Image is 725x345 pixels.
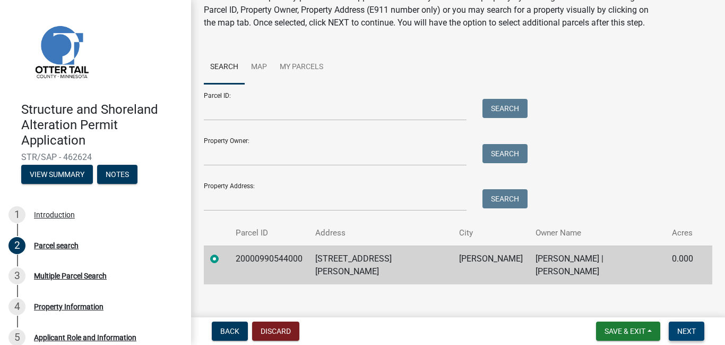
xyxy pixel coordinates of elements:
[529,221,666,246] th: Owner Name
[21,102,183,148] h4: Structure and Shoreland Alteration Permit Application
[8,267,25,284] div: 3
[666,246,700,284] td: 0.000
[220,327,239,335] span: Back
[204,51,245,85] a: Search
[8,206,25,223] div: 1
[8,298,25,315] div: 4
[605,327,645,335] span: Save & Exit
[34,272,107,280] div: Multiple Parcel Search
[212,322,248,341] button: Back
[482,189,528,208] button: Search
[245,51,273,85] a: Map
[21,11,101,91] img: Otter Tail County, Minnesota
[34,242,79,249] div: Parcel search
[34,334,136,341] div: Applicant Role and Information
[8,237,25,254] div: 2
[21,171,93,180] wm-modal-confirm: Summary
[252,322,299,341] button: Discard
[669,322,704,341] button: Next
[309,246,453,284] td: [STREET_ADDRESS][PERSON_NAME]
[229,221,309,246] th: Parcel ID
[529,246,666,284] td: [PERSON_NAME] | [PERSON_NAME]
[34,211,75,218] div: Introduction
[97,165,137,184] button: Notes
[273,51,330,85] a: My Parcels
[309,221,453,246] th: Address
[453,221,529,246] th: City
[482,144,528,163] button: Search
[97,171,137,180] wm-modal-confirm: Notes
[453,246,529,284] td: [PERSON_NAME]
[666,221,700,246] th: Acres
[34,303,103,310] div: Property Information
[21,152,170,162] span: STR/SAP - 462624
[229,246,309,284] td: 20000990544000
[596,322,660,341] button: Save & Exit
[677,327,696,335] span: Next
[21,165,93,184] button: View Summary
[482,99,528,118] button: Search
